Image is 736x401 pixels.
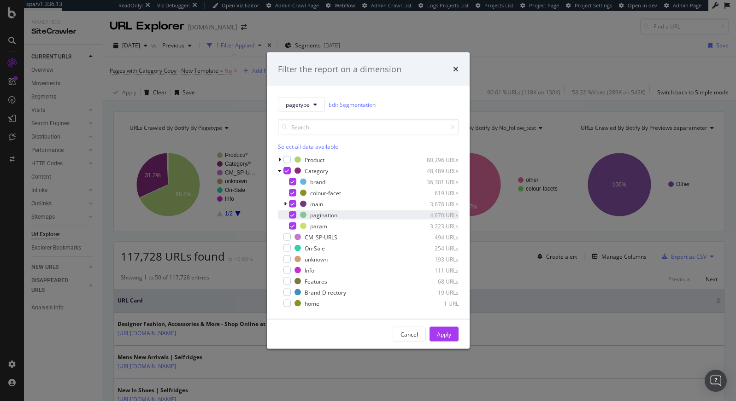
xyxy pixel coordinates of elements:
div: On-Sale [305,244,325,252]
div: unknown [305,255,328,263]
div: 80,296 URLs [413,156,459,163]
button: Apply [430,327,459,342]
div: 193 URLs [413,255,459,263]
div: home [305,299,319,307]
div: Product [305,156,324,163]
div: 111 URLs [413,266,459,274]
div: 68 URLs [413,277,459,285]
div: 1 URL [413,299,459,307]
a: Edit Segmentation [329,99,376,109]
div: 254 URLs [413,244,459,252]
div: 19 URLs [413,288,459,296]
div: Cancel [400,330,418,338]
div: 494 URLs [413,233,459,241]
div: Info [305,266,314,274]
div: 3,676 URLs [413,200,459,208]
div: main [310,200,323,208]
div: param [310,222,327,230]
div: Filter the report on a dimension [278,63,401,75]
div: 619 URLs [413,189,459,197]
span: pagetype [286,100,310,108]
div: Select all data available [278,143,459,151]
div: 36,301 URLs [413,178,459,186]
div: CM_SP-URLS [305,233,337,241]
div: Brand-Directory [305,288,346,296]
div: modal [267,52,470,349]
div: brand [310,178,325,186]
div: 4,670 URLs [413,211,459,219]
div: 48,489 URLs [413,167,459,174]
div: times [453,63,459,75]
button: Cancel [393,327,426,342]
div: Category [305,167,328,174]
div: colour-facet [310,189,341,197]
div: Features [305,277,327,285]
button: pagetype [278,97,325,112]
div: pagination [310,211,337,219]
input: Search [278,119,459,135]
div: Apply [437,330,451,338]
div: 3,223 URLs [413,222,459,230]
div: Open Intercom Messenger [705,370,727,392]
